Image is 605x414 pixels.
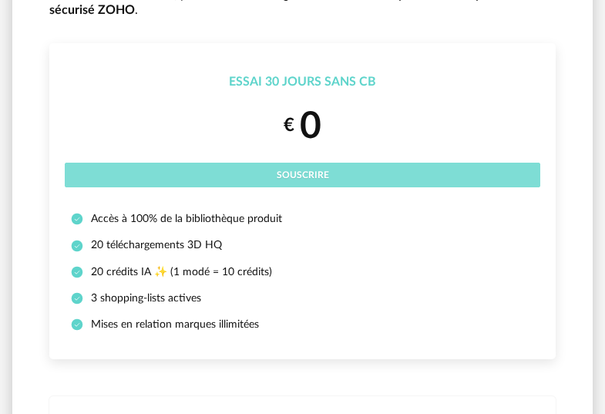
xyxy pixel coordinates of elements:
[284,114,294,138] small: €
[65,74,540,90] div: Essai 30 jours sans CB
[71,318,534,332] li: Mises en relation marques illimitées
[71,291,534,305] li: 3 shopping-lists actives
[71,265,534,279] li: 20 crédits IA ✨ (1 modé = 10 crédits)
[71,238,534,252] li: 20 téléchargements 3D HQ
[277,170,329,180] span: Souscrire
[71,212,534,226] li: Accès à 100% de la bibliothèque produit
[300,108,321,145] span: 0
[65,163,540,187] button: Souscrire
